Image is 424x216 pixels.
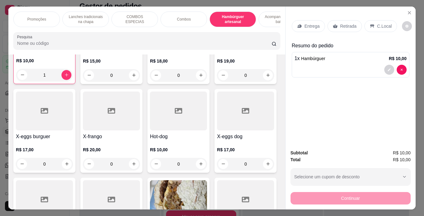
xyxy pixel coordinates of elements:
[292,42,409,49] p: Resumo do pedido
[27,17,46,22] p: Promoções
[393,149,411,156] span: R$ 10,00
[389,55,407,62] p: R$ 10,00
[215,14,251,24] p: Hambúrguer artesanal
[17,40,272,46] input: Pesquisa
[177,17,191,22] p: Combos
[117,14,153,24] p: COMBOS ESPECIAS
[150,58,207,64] p: R$ 18,00
[16,58,73,64] p: R$ 10,00
[217,133,274,140] h4: X-eggs dog
[384,65,394,75] button: decrease-product-quantity
[402,21,412,31] button: decrease-product-quantity
[304,23,320,29] p: Entrega
[291,157,300,162] strong: Total
[295,55,325,62] p: 1 x
[291,168,411,185] button: Selecione um cupom de desconto
[217,58,274,64] p: R$ 19,00
[340,23,357,29] p: Retirada
[404,8,414,18] button: Close
[291,150,308,155] strong: Subtotal
[150,133,207,140] h4: Hot-dog
[377,23,392,29] p: C.Local
[393,156,411,163] span: R$ 10,00
[83,58,140,64] p: R$ 15,00
[397,65,407,75] button: decrease-product-quantity
[16,147,73,153] p: R$ 17,00
[83,133,140,140] h4: X-frango
[16,133,73,140] h4: X-eggs burguer
[264,14,300,24] p: Acompanhamentos ( batata )
[17,34,34,40] label: Pesquisa
[83,147,140,153] p: R$ 20,00
[68,14,104,24] p: Lanches tradicionais na chapa
[150,147,207,153] p: R$ 10,00
[217,147,274,153] p: R$ 17,00
[301,56,325,61] span: Hambúrguer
